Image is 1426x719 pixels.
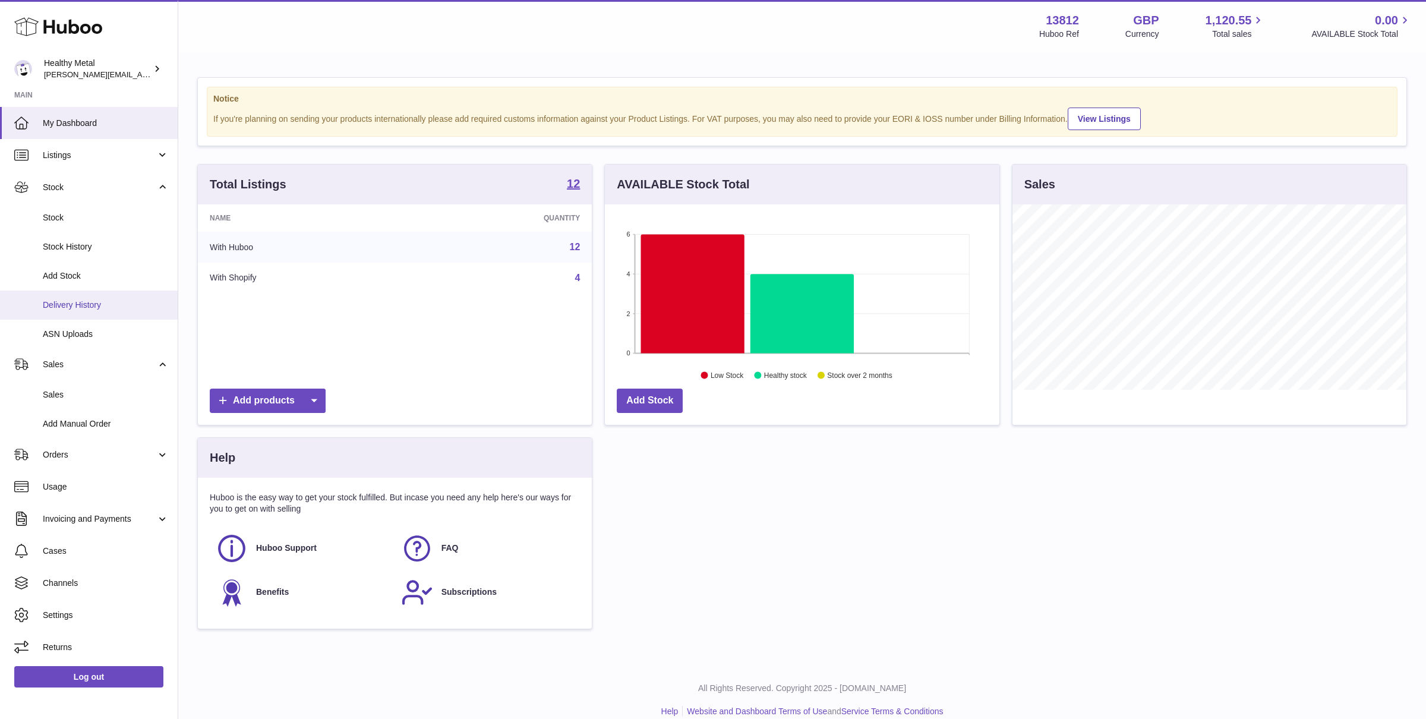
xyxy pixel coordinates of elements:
span: Stock [43,182,156,193]
a: Add products [210,389,326,413]
th: Quantity [411,204,592,232]
a: 12 [570,242,581,252]
h3: Sales [1024,176,1055,193]
a: Service Terms & Conditions [841,707,944,716]
span: Benefits [256,586,289,598]
span: Delivery History [43,299,169,311]
span: AVAILABLE Stock Total [1311,29,1412,40]
img: jose@healthy-metal.com [14,60,32,78]
a: Huboo Support [216,532,389,565]
div: If you're planning on sending your products internationally please add required customs informati... [213,106,1391,130]
text: Low Stock [711,371,744,380]
span: Settings [43,610,169,621]
a: Add Stock [617,389,683,413]
text: 2 [627,310,630,317]
text: 0 [627,349,630,357]
td: With Shopify [198,263,411,294]
a: Subscriptions [401,576,575,608]
a: Benefits [216,576,389,608]
strong: 12 [567,178,580,190]
span: Stock [43,212,169,223]
a: Help [661,707,679,716]
h3: AVAILABLE Stock Total [617,176,749,193]
strong: GBP [1133,12,1159,29]
span: ASN Uploads [43,329,169,340]
span: Subscriptions [441,586,497,598]
a: 12 [567,178,580,192]
span: Channels [43,578,169,589]
text: Stock over 2 months [828,371,892,380]
span: Sales [43,389,169,401]
strong: Notice [213,93,1391,105]
a: FAQ [401,532,575,565]
a: Log out [14,666,163,688]
span: Orders [43,449,156,461]
text: 6 [627,231,630,238]
span: My Dashboard [43,118,169,129]
th: Name [198,204,411,232]
span: Add Manual Order [43,418,169,430]
div: Huboo Ref [1039,29,1079,40]
a: View Listings [1068,108,1141,130]
a: 4 [575,273,580,283]
span: Usage [43,481,169,493]
p: All Rights Reserved. Copyright 2025 - [DOMAIN_NAME] [188,683,1416,694]
div: Healthy Metal [44,58,151,80]
text: Healthy stock [764,371,807,380]
span: Sales [43,359,156,370]
text: 4 [627,270,630,277]
span: [PERSON_NAME][EMAIL_ADDRESS][DOMAIN_NAME] [44,70,238,79]
p: Huboo is the easy way to get your stock fulfilled. But incase you need any help here's our ways f... [210,492,580,515]
td: With Huboo [198,232,411,263]
span: 0.00 [1375,12,1398,29]
span: Invoicing and Payments [43,513,156,525]
span: Listings [43,150,156,161]
a: 1,120.55 Total sales [1206,12,1266,40]
li: and [683,706,943,717]
span: 1,120.55 [1206,12,1252,29]
span: Returns [43,642,169,653]
div: Currency [1125,29,1159,40]
a: 0.00 AVAILABLE Stock Total [1311,12,1412,40]
span: Cases [43,545,169,557]
a: Website and Dashboard Terms of Use [687,707,827,716]
span: Add Stock [43,270,169,282]
h3: Help [210,450,235,466]
span: Total sales [1212,29,1265,40]
h3: Total Listings [210,176,286,193]
span: Huboo Support [256,543,317,554]
span: Stock History [43,241,169,253]
span: FAQ [441,543,459,554]
strong: 13812 [1046,12,1079,29]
